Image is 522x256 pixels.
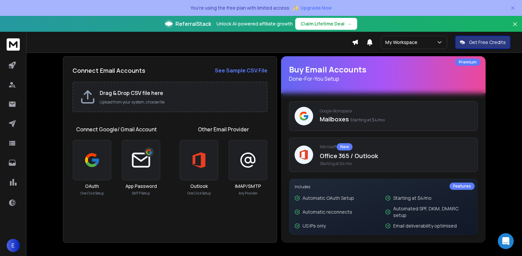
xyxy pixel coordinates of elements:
h3: OAuth [85,183,99,190]
p: US IPs only [303,223,326,229]
span: → [347,21,352,27]
p: You're using the free plan with limited access [190,5,289,11]
p: Automatic OAuth Setup [303,195,354,201]
div: Premium [455,59,480,66]
button: Get Free Credits [455,36,510,49]
div: Open Intercom Messenger [498,233,514,249]
h2: Connect Email Accounts [72,66,145,75]
p: Includes [295,184,472,190]
span: Upgrade Now [301,5,332,11]
h3: Outlook [190,183,208,190]
button: Close banner [511,20,519,36]
span: ✨ [292,3,299,13]
div: Features [450,183,475,190]
p: Upload from your system, choose file [100,100,260,105]
p: Done-For-You Setup [289,75,478,83]
p: SMTP Setup [132,191,150,196]
p: Email deliverability optimised [393,223,457,229]
h1: Other Email Provider [198,125,249,133]
p: Microsoft [320,143,472,150]
span: ReferralStack [175,20,211,28]
h2: Drag & Drop CSV file here [100,89,260,97]
h1: Buy Email Accounts [289,64,478,83]
button: Claim Lifetime Deal→ [295,18,357,30]
p: Unlock AI-powered affiliate growth [216,21,293,27]
p: One Click Setup [80,191,104,196]
p: Mailboxes [320,114,472,124]
span: Starting at $4/mo [350,117,385,123]
p: One Click Setup [187,191,211,196]
p: Automated SPF, DKIM, DMARC setup [393,205,472,219]
p: Automatic reconnects [303,209,352,215]
button: ✨Upgrade Now [292,1,332,15]
a: See Sample CSV File [215,66,267,74]
div: New [337,143,353,150]
p: Office 365 / Outlook [320,151,472,160]
p: Any Provider [239,191,258,196]
button: E [7,239,20,252]
p: Starting at $4/mo [393,195,432,201]
h3: App Password [125,183,157,190]
span: Starting at $4/mo [320,161,472,166]
h1: Connect Google/ Gmail Account [76,125,157,133]
p: Google Workspace [320,108,472,114]
h3: IMAP/SMTP [235,183,261,190]
p: My Workspace [385,39,420,46]
p: Get Free Credits [469,39,506,46]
